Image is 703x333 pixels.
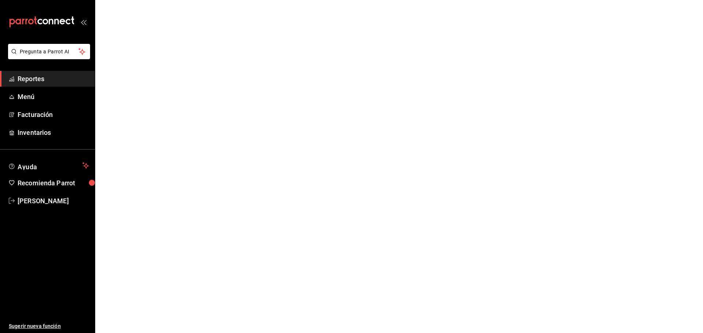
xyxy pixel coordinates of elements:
span: Menú [18,92,89,102]
span: Facturación [18,110,89,120]
a: Pregunta a Parrot AI [5,53,90,61]
button: open_drawer_menu [81,19,86,25]
span: Pregunta a Parrot AI [20,48,79,56]
span: Inventarios [18,128,89,137]
button: Pregunta a Parrot AI [8,44,90,59]
span: Sugerir nueva función [9,322,89,330]
span: [PERSON_NAME] [18,196,89,206]
span: Reportes [18,74,89,84]
span: Recomienda Parrot [18,178,89,188]
span: Ayuda [18,161,79,170]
